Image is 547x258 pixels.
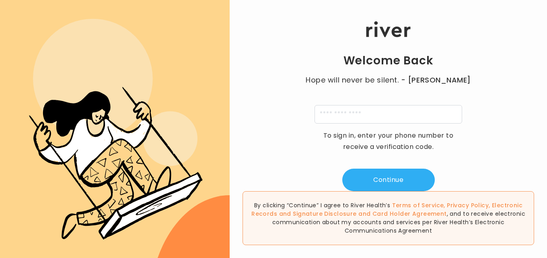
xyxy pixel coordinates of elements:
h1: Welcome Back [343,54,434,68]
p: To sign in, enter your phone number to receive a verification code. [318,130,459,153]
span: - [PERSON_NAME] [401,74,471,86]
a: Card Holder Agreement [372,210,447,218]
span: , , and [251,201,522,218]
a: Terms of Service [392,201,444,209]
span: , and to receive electronic communication about my accounts and services per River Health’s Elect... [272,210,525,235]
button: Continue [342,169,435,191]
div: By clicking “Continue” I agree to River Health’s [243,191,534,245]
p: Hope will never be silent. [298,74,479,86]
a: Privacy Policy [447,201,489,209]
a: Electronic Records and Signature Disclosure [251,201,522,218]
